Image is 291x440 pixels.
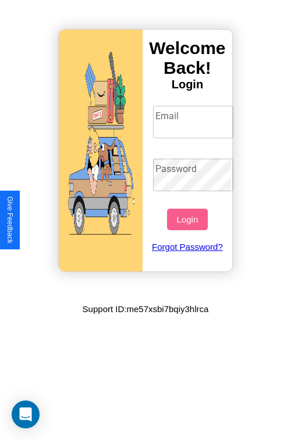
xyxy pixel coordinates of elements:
[143,78,232,91] h4: Login
[6,196,14,244] div: Give Feedback
[59,30,143,271] img: gif
[12,400,40,428] div: Open Intercom Messenger
[143,38,232,78] h3: Welcome Back!
[147,230,228,263] a: Forgot Password?
[167,209,207,230] button: Login
[83,301,209,317] p: Support ID: me57xsbi7bqiy3hlrca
